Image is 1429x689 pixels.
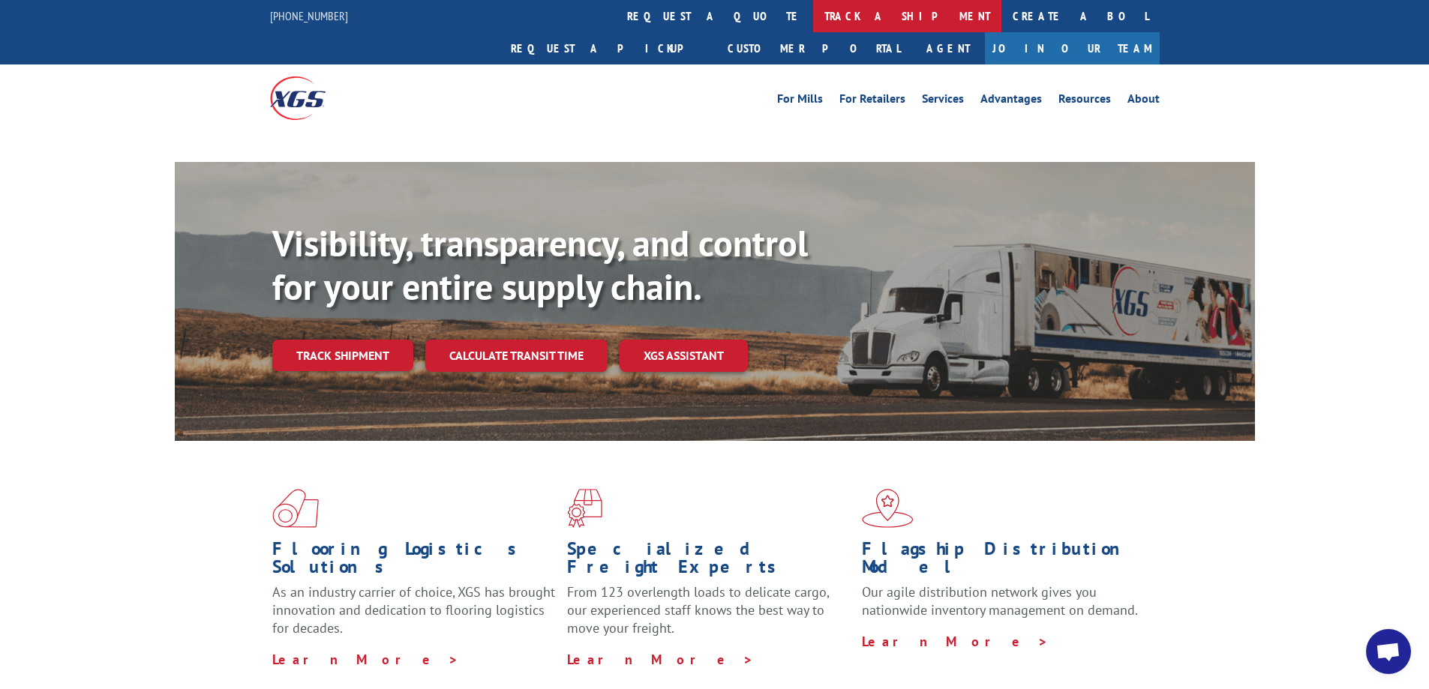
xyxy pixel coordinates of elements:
[862,540,1145,583] h1: Flagship Distribution Model
[425,340,608,372] a: Calculate transit time
[922,93,964,109] a: Services
[272,651,459,668] a: Learn More >
[567,540,851,583] h1: Specialized Freight Experts
[1058,93,1111,109] a: Resources
[270,8,348,23] a: [PHONE_NUMBER]
[839,93,905,109] a: For Retailers
[862,583,1138,619] span: Our agile distribution network gives you nationwide inventory management on demand.
[620,340,748,372] a: XGS ASSISTANT
[500,32,716,64] a: Request a pickup
[911,32,985,64] a: Agent
[862,633,1049,650] a: Learn More >
[272,583,555,637] span: As an industry carrier of choice, XGS has brought innovation and dedication to flooring logistics...
[985,32,1160,64] a: Join Our Team
[1366,629,1411,674] div: Open chat
[567,583,851,650] p: From 123 overlength loads to delicate cargo, our experienced staff knows the best way to move you...
[862,489,914,528] img: xgs-icon-flagship-distribution-model-red
[272,340,413,371] a: Track shipment
[272,489,319,528] img: xgs-icon-total-supply-chain-intelligence-red
[777,93,823,109] a: For Mills
[272,220,808,310] b: Visibility, transparency, and control for your entire supply chain.
[567,651,754,668] a: Learn More >
[980,93,1042,109] a: Advantages
[1127,93,1160,109] a: About
[272,540,556,583] h1: Flooring Logistics Solutions
[716,32,911,64] a: Customer Portal
[567,489,602,528] img: xgs-icon-focused-on-flooring-red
